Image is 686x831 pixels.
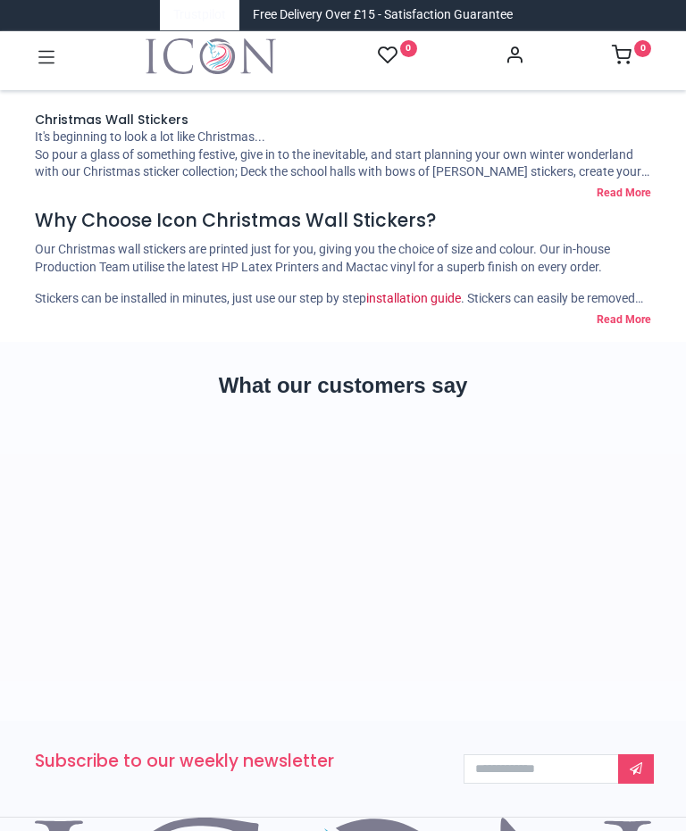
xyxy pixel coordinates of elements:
[35,290,651,308] p: Stickers can be installed in minutes, just use our step by step . Stickers can easily be removed ...
[146,38,276,74] a: Logo of Icon Wall Stickers
[35,432,651,664] iframe: Customer reviews powered by Trustpilot
[35,750,437,774] h3: Subscribe to our weekly newsletter
[366,291,461,305] a: installation guide
[378,45,417,67] a: 0
[35,208,651,234] h4: Why Choose Icon Christmas Wall Stickers?
[505,50,524,64] a: Account Info
[35,146,651,181] div: So pour a glass of something festive, give in to the inevitable, and start planning your own wint...
[146,38,276,74] img: Icon Wall Stickers
[35,370,651,401] h2: What our customers say
[612,50,651,64] a: 0
[35,129,651,146] div: It's beginning to look a lot like Christmas...
[35,112,651,129] h1: Christmas Wall Stickers
[634,40,651,57] sup: 0
[35,241,651,276] p: Our Christmas wall stickers are printed just for you, giving you the choice of size and colour. O...
[173,6,226,24] a: Trustpilot
[400,40,417,57] sup: 0
[253,6,513,24] div: Free Delivery Over £15 - Satisfaction Guarantee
